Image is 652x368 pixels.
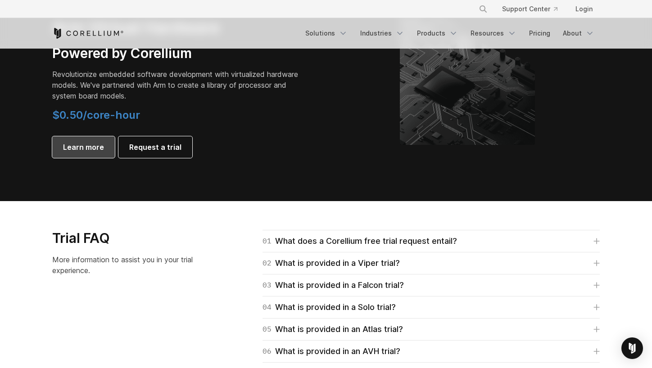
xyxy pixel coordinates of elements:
[263,323,272,336] span: 05
[52,28,124,39] a: Corellium Home
[568,1,600,17] a: Login
[263,257,600,269] a: 02What is provided in a Viper trial?
[263,323,403,336] div: What is provided in an Atlas trial?
[263,345,272,358] span: 06
[263,257,272,269] span: 02
[300,25,353,41] a: Solutions
[263,235,272,247] span: 01
[263,301,600,314] a: 04What is provided in a Solo trial?
[355,25,410,41] a: Industries
[468,1,600,17] div: Navigation Menu
[263,301,396,314] div: What is provided in a Solo trial?
[300,25,600,41] div: Navigation Menu
[263,279,272,292] span: 03
[263,235,600,247] a: 01What does a Corellium free trial request entail?
[263,279,600,292] a: 03What is provided in a Falcon trial?
[52,108,140,121] span: $0.50/core-hour
[52,230,210,247] h3: Trial FAQ
[263,323,600,336] a: 05What is provided in an Atlas trial?
[495,1,565,17] a: Support Center
[524,25,556,41] a: Pricing
[129,142,181,153] span: Request a trial
[118,136,192,158] a: Request a trial
[52,69,304,101] p: Revolutionize embedded software development with virtualized hardware models. We've partnered wit...
[557,25,600,41] a: About
[400,10,535,145] img: Corellium's ARM Virtual Hardware Platform
[475,1,491,17] button: Search
[621,337,643,359] div: Open Intercom Messenger
[52,136,115,158] a: Learn more
[63,142,104,153] span: Learn more
[465,25,522,41] a: Resources
[412,25,463,41] a: Products
[263,345,400,358] div: What is provided in an AVH trial?
[52,254,210,276] p: More information to assist you in your trial experience.
[263,257,400,269] div: What is provided in a Viper trial?
[263,345,600,358] a: 06What is provided in an AVH trial?
[263,235,457,247] div: What does a Corellium free trial request entail?
[263,301,272,314] span: 04
[263,279,404,292] div: What is provided in a Falcon trial?
[52,45,304,62] h3: Powered by Corellium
